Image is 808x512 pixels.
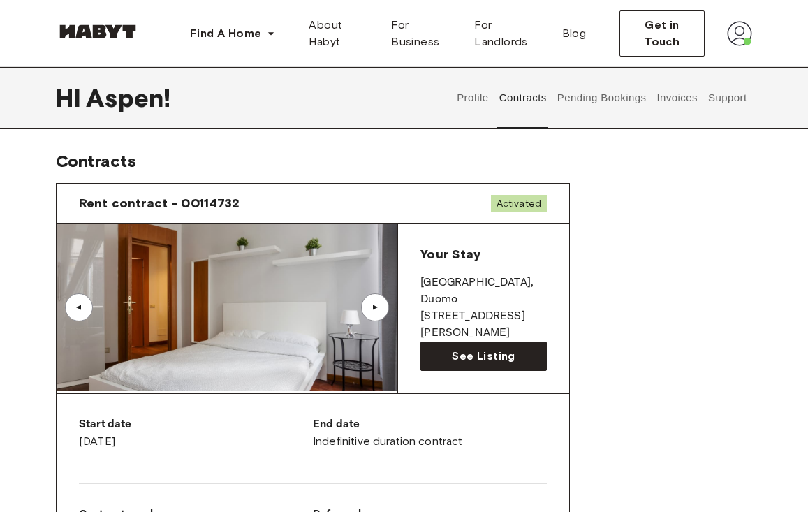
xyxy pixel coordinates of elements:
span: Blog [562,25,587,42]
img: avatar [727,21,752,46]
span: See Listing [452,348,515,365]
button: Find A Home [179,20,286,47]
span: Find A Home [190,25,261,42]
img: Habyt [56,24,140,38]
div: ▲ [72,303,86,312]
img: Image of the room [57,224,397,391]
span: Aspen ! [86,83,170,112]
a: Blog [551,11,598,56]
a: For Landlords [463,11,550,56]
a: About Habyt [298,11,380,56]
a: See Listing [420,342,547,371]
button: Invoices [655,67,699,129]
button: Pending Bookings [555,67,648,129]
p: End date [313,416,547,433]
div: user profile tabs [452,67,752,129]
div: [DATE] [79,416,313,450]
div: ▲ [368,303,382,312]
span: For Business [391,17,452,50]
p: [STREET_ADDRESS][PERSON_NAME] [420,308,547,342]
div: Indefinitive duration contract [313,416,547,450]
span: Hi [56,83,86,112]
span: Rent contract - 00114732 [79,195,240,212]
button: Profile [455,67,491,129]
span: About Habyt [309,17,369,50]
span: For Landlords [474,17,539,50]
p: Start date [79,416,313,433]
button: Contracts [497,67,548,129]
span: Get in Touch [631,17,693,50]
button: Get in Touch [619,10,705,57]
a: For Business [380,11,463,56]
span: Activated [491,195,547,212]
span: Contracts [56,151,136,171]
button: Support [706,67,749,129]
span: Your Stay [420,247,480,262]
p: [GEOGRAPHIC_DATA] , Duomo [420,275,547,308]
